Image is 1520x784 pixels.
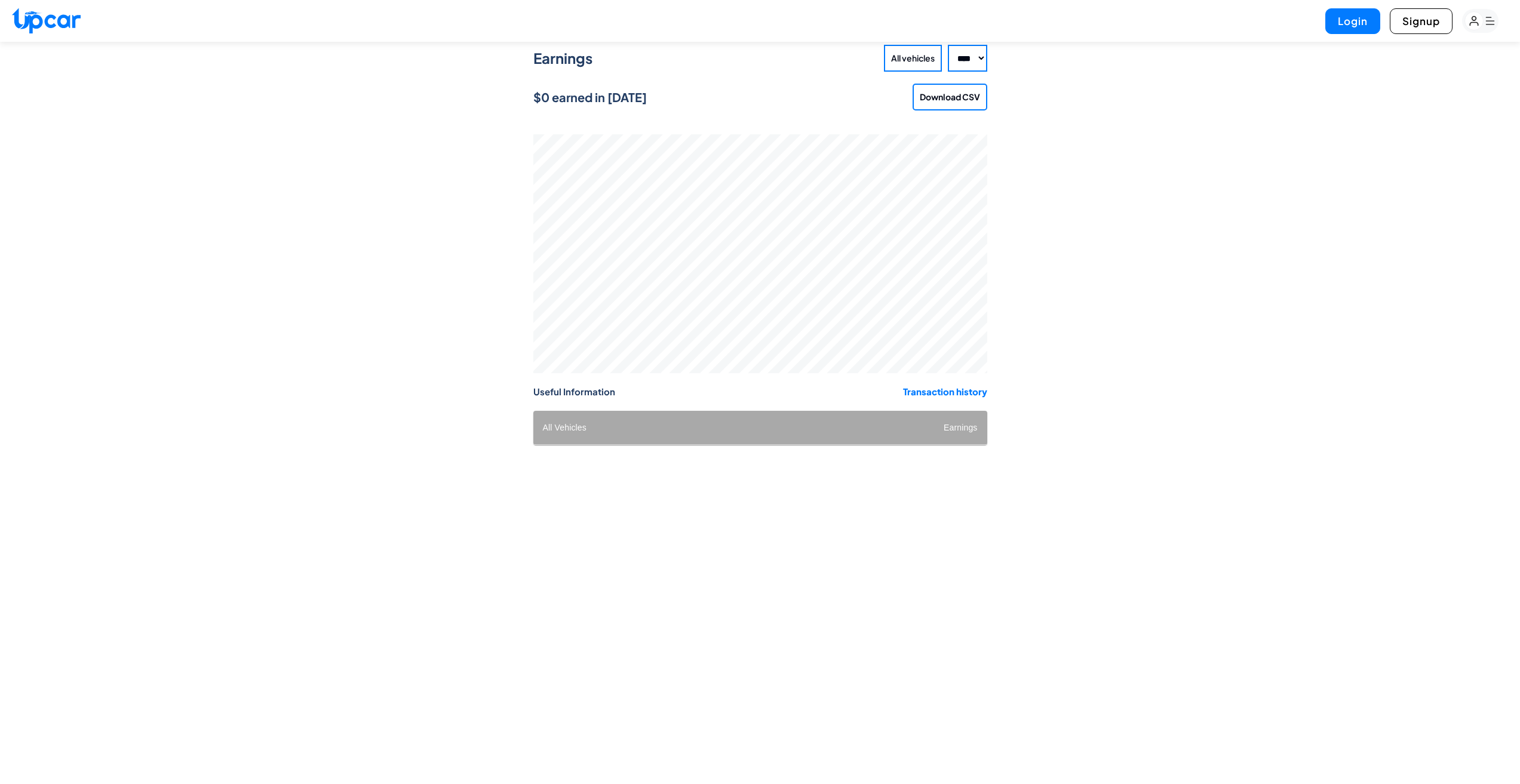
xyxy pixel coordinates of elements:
strong: $0 earned in [DATE] [533,90,647,104]
button: Signup [1390,8,1453,34]
button: Download CSV [913,84,987,110]
strong: Useful Information [533,386,615,397]
button: Login [1325,8,1380,34]
th: Earnings [780,411,987,445]
button: All vehicles [884,45,942,72]
th: All Vehicles [533,411,780,445]
table: customized table [533,411,987,445]
strong: Transaction history [903,386,987,397]
img: Upcar Logo [12,8,81,33]
strong: Earnings [533,49,592,67]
